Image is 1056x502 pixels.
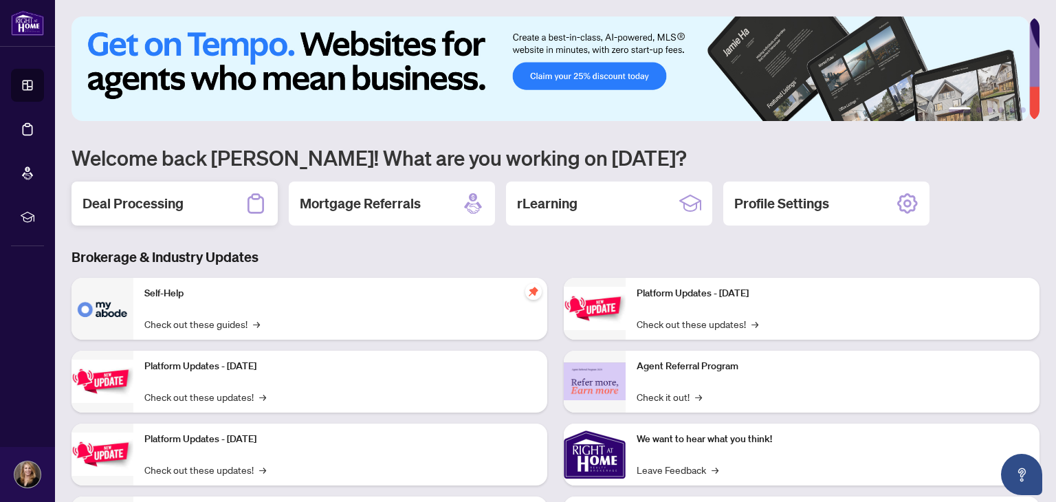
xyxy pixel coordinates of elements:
img: Platform Updates - July 21, 2025 [71,433,133,476]
h2: Profile Settings [734,194,829,213]
img: Platform Updates - September 16, 2025 [71,360,133,403]
img: Self-Help [71,278,133,340]
p: Platform Updates - [DATE] [144,359,536,374]
button: 4 [998,107,1004,113]
p: Agent Referral Program [637,359,1028,374]
span: → [259,462,266,477]
img: Platform Updates - June 23, 2025 [564,287,626,330]
h1: Welcome back [PERSON_NAME]! What are you working on [DATE]? [71,144,1039,171]
button: 5 [1009,107,1015,113]
h2: Mortgage Referrals [300,194,421,213]
span: pushpin [525,283,542,300]
span: → [259,389,266,404]
span: → [712,462,718,477]
span: → [253,316,260,331]
span: → [695,389,702,404]
img: logo [11,10,44,36]
a: Leave Feedback→ [637,462,718,477]
h2: Deal Processing [82,194,184,213]
img: We want to hear what you think! [564,424,626,485]
button: 6 [1020,107,1026,113]
a: Check out these updates!→ [144,462,266,477]
h3: Brokerage & Industry Updates [71,248,1039,267]
p: We want to hear what you think! [637,432,1028,447]
button: 2 [976,107,982,113]
button: 1 [949,107,971,113]
button: Open asap [1001,454,1042,495]
h2: rLearning [517,194,577,213]
a: Check out these updates!→ [637,316,758,331]
a: Check out these updates!→ [144,389,266,404]
a: Check out these guides!→ [144,316,260,331]
p: Self-Help [144,286,536,301]
span: → [751,316,758,331]
button: 3 [987,107,993,113]
p: Platform Updates - [DATE] [637,286,1028,301]
img: Slide 0 [71,17,1029,121]
a: Check it out!→ [637,389,702,404]
img: Profile Icon [14,461,41,488]
p: Platform Updates - [DATE] [144,432,536,447]
img: Agent Referral Program [564,362,626,400]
